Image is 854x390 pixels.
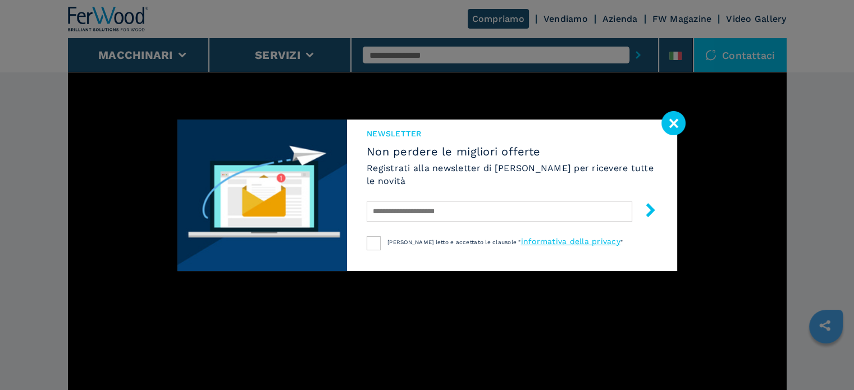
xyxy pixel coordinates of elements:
span: NEWSLETTER [367,128,657,139]
button: submit-button [632,199,657,225]
a: informativa della privacy [520,237,620,246]
h6: Registrati alla newsletter di [PERSON_NAME] per ricevere tutte le novità [367,162,657,187]
span: Non perdere le migliori offerte [367,145,657,158]
span: [PERSON_NAME] letto e accettato le clausole " [387,239,520,245]
img: Newsletter image [177,120,348,271]
span: " [620,239,623,245]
